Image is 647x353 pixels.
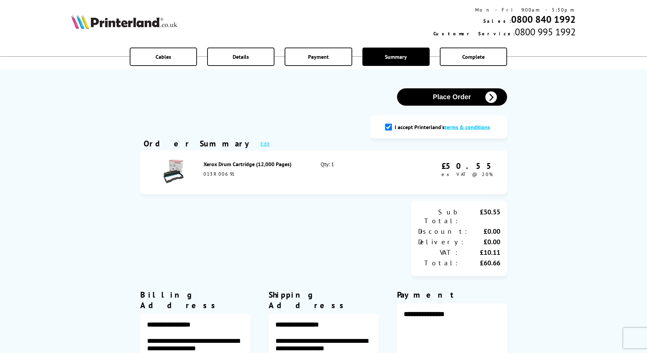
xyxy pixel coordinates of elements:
[511,13,576,25] a: 0800 840 1992
[433,7,576,13] div: Mon - Fri 9:00am - 5:30pm
[397,88,507,106] button: Place Order
[465,237,500,246] div: £0.00
[418,227,469,236] div: Discount:
[442,171,493,177] span: ex VAT @ 20%
[397,289,507,300] div: Payment
[233,53,249,60] span: Details
[483,18,511,24] span: Sales:
[418,259,459,267] div: Total:
[144,138,254,149] div: Order Summary
[418,237,465,246] div: Delivery:
[260,140,270,147] a: Edit
[418,208,459,225] div: Sub Total:
[442,161,497,171] div: £50.55
[395,124,493,130] label: I accept Printerland's
[433,31,515,37] span: Customer Service:
[203,161,306,167] div: Xerox Drum Cartridge (12,000 Pages)
[462,53,485,60] span: Complete
[140,289,250,311] div: Billing Address
[459,259,500,267] div: £60.66
[162,160,185,183] img: Xerox Drum Cartridge (12,000 Pages)
[269,289,379,311] div: Shipping Address
[459,248,500,257] div: £10.11
[459,208,500,225] div: £50.55
[445,124,490,130] a: modal_tc
[515,25,576,38] span: 0800 995 1992
[418,248,459,257] div: VAT:
[321,161,391,184] div: Qty: 1
[308,53,329,60] span: Payment
[71,14,177,29] img: Printerland Logo
[156,53,171,60] span: Cables
[469,227,500,236] div: £0.00
[203,171,306,177] div: 013R00691
[385,53,407,60] span: Summary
